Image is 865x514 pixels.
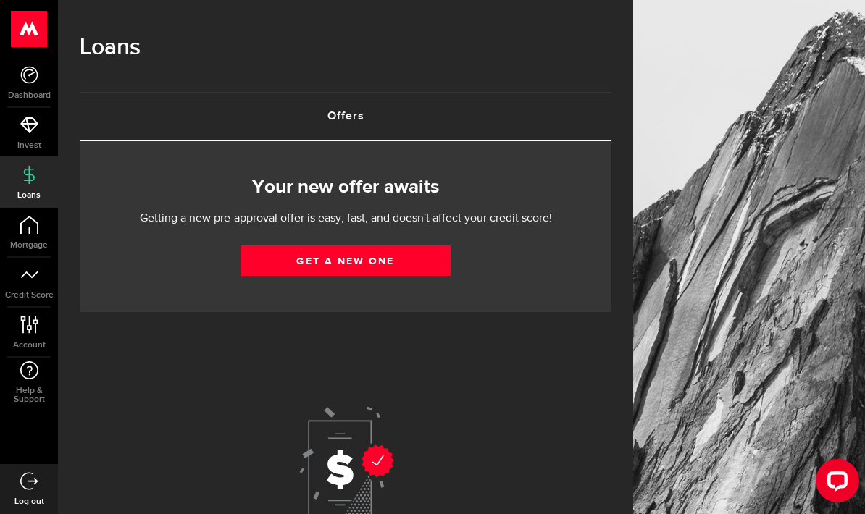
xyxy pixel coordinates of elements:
h2: Your new offer awaits [101,172,590,203]
a: Get a new one [241,245,451,276]
a: Offers [80,93,611,140]
h1: Loans [80,29,611,67]
iframe: LiveChat chat widget [804,453,865,514]
p: Getting a new pre-approval offer is easy, fast, and doesn't affect your credit score! [101,210,590,227]
ul: Tabs Navigation [80,92,611,141]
